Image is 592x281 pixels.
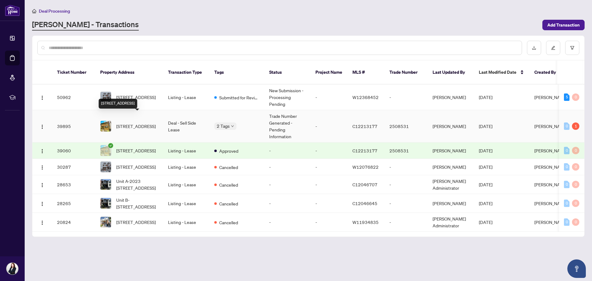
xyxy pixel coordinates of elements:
span: filter [570,46,574,50]
th: Trade Number [384,60,428,85]
span: [PERSON_NAME] [534,182,568,187]
td: [PERSON_NAME] [428,194,474,213]
span: Last Modified Date [479,69,516,76]
div: 0 [564,163,569,171]
button: Logo [37,180,47,189]
td: - [264,143,310,159]
span: edit [551,46,555,50]
span: [PERSON_NAME] [534,200,568,206]
th: Property Address [95,60,163,85]
a: [PERSON_NAME] - Transactions [32,19,139,31]
td: - [384,213,428,232]
div: 0 [564,147,569,154]
div: 0 [572,218,579,226]
img: Profile Icon [6,263,18,275]
td: [PERSON_NAME] [428,159,474,175]
button: download [527,41,541,55]
td: - [310,213,347,232]
td: Listing - Lease [163,175,209,194]
img: thumbnail-img [101,217,111,227]
button: Logo [37,198,47,208]
td: 20824 [52,213,95,232]
div: 0 [564,200,569,207]
td: 2508531 [384,143,428,159]
td: 39060 [52,143,95,159]
img: thumbnail-img [101,162,111,172]
div: 0 [572,200,579,207]
th: Project Name [310,60,347,85]
div: 0 [572,147,579,154]
td: - [310,85,347,110]
td: Listing - Lease [163,85,209,110]
td: 28265 [52,194,95,213]
div: 0 [564,181,569,188]
img: Logo [40,95,45,100]
th: MLS # [347,60,384,85]
td: - [264,159,310,175]
div: 0 [564,218,569,226]
button: edit [546,41,560,55]
td: Deal - Sell Side Lease [163,110,209,143]
span: Submitted for Review [219,94,259,101]
span: Cancelled [219,200,238,207]
td: [PERSON_NAME] [428,110,474,143]
img: Logo [40,124,45,129]
span: [DATE] [479,148,492,153]
td: - [264,194,310,213]
td: - [264,213,310,232]
th: Status [264,60,310,85]
td: Listing - Lease [163,194,209,213]
span: [DATE] [479,219,492,225]
span: W11934835 [352,219,379,225]
img: Logo [40,220,45,225]
span: Cancelled [219,164,238,171]
span: download [532,46,536,50]
td: - [384,85,428,110]
span: Approved [219,147,238,154]
td: - [384,175,428,194]
img: logo [5,5,20,16]
div: 0 [572,93,579,101]
img: Logo [40,201,45,206]
td: - [384,159,428,175]
span: [PERSON_NAME] [534,148,568,153]
span: C12213177 [352,123,377,129]
div: 0 [564,122,569,130]
span: Cancelled [219,219,238,226]
span: [DATE] [479,164,492,170]
span: down [231,125,234,128]
button: Logo [37,121,47,131]
span: Unit A-2023 [STREET_ADDRESS] [116,178,158,191]
div: 1 [572,122,579,130]
td: [PERSON_NAME] [428,143,474,159]
td: New Submission - Processing Pending [264,85,310,110]
th: Ticket Number [52,60,95,85]
td: 28653 [52,175,95,194]
span: [STREET_ADDRESS] [116,94,156,101]
span: [STREET_ADDRESS] [116,219,156,225]
button: Logo [37,217,47,227]
button: Add Transaction [542,20,585,30]
img: thumbnail-img [101,198,111,209]
div: 0 [572,163,579,171]
td: 2508531 [384,110,428,143]
td: 39895 [52,110,95,143]
img: thumbnail-img [101,92,111,102]
img: Logo [40,149,45,154]
span: [PERSON_NAME] [534,94,568,100]
div: 0 [572,181,579,188]
th: Tags [209,60,264,85]
td: 30287 [52,159,95,175]
th: Created By [529,60,566,85]
td: Listing - Lease [163,213,209,232]
span: Deal Processing [39,8,70,14]
img: thumbnail-img [101,121,111,131]
span: W12368452 [352,94,379,100]
td: [PERSON_NAME] Administrator [428,175,474,194]
img: Logo [40,183,45,188]
th: Transaction Type [163,60,209,85]
button: Open asap [567,259,586,278]
div: [STREET_ADDRESS] [99,99,137,109]
td: - [310,194,347,213]
span: 2 Tags [217,122,230,130]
